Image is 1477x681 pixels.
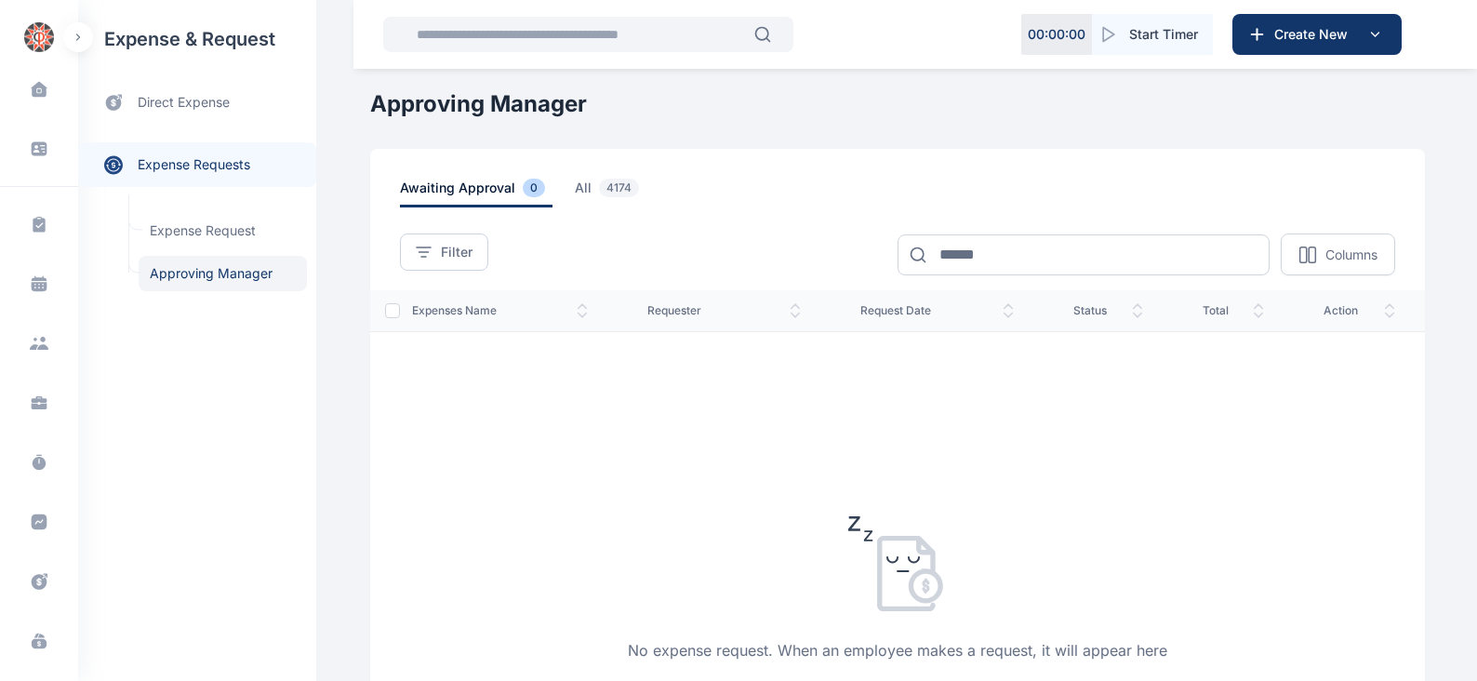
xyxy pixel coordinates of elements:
[1129,25,1198,44] span: Start Timer
[860,303,1014,318] span: request date
[1092,14,1213,55] button: Start Timer
[1028,25,1085,44] p: 00 : 00 : 00
[1281,234,1395,275] button: Columns
[441,243,472,261] span: Filter
[78,127,316,187] div: expense requests
[139,213,307,248] a: Expense Request
[1324,303,1395,318] span: action
[1203,303,1264,318] span: total
[370,89,1425,119] h1: Approving Manager
[523,179,545,197] span: 0
[1073,303,1143,318] span: status
[1232,14,1402,55] button: Create New
[138,93,230,113] span: direct expense
[575,179,669,207] a: all4174
[400,179,575,207] a: awaiting approval0
[400,234,488,271] button: Filter
[1325,246,1377,264] p: Columns
[78,78,316,127] a: direct expense
[647,303,801,318] span: Requester
[78,142,316,187] a: expense requests
[575,179,646,207] span: all
[599,179,639,197] span: 4174
[412,303,588,318] span: expenses Name
[139,256,307,291] a: Approving Manager
[400,179,552,207] span: awaiting approval
[628,639,1167,661] p: No expense request. When an employee makes a request, it will appear here
[1267,25,1364,44] span: Create New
